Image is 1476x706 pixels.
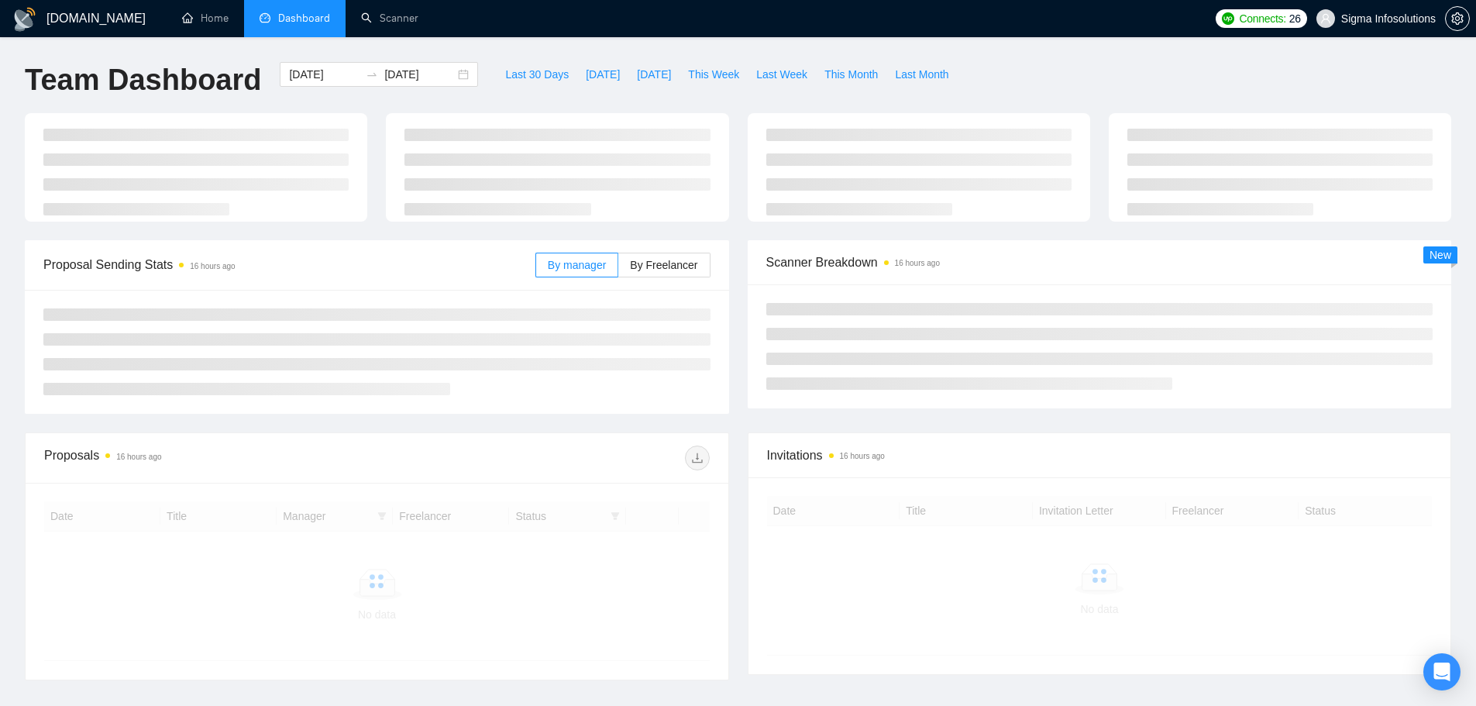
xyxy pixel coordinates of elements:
span: Proposal Sending Stats [43,255,535,274]
button: [DATE] [628,62,680,87]
span: Connects: [1239,10,1285,27]
span: user [1320,13,1331,24]
time: 16 hours ago [840,452,885,460]
a: setting [1445,12,1470,25]
span: to [366,68,378,81]
img: logo [12,7,37,32]
input: Start date [289,66,360,83]
button: This Week [680,62,748,87]
span: [DATE] [637,66,671,83]
button: setting [1445,6,1470,31]
time: 16 hours ago [190,262,235,270]
span: Last 30 Days [505,66,569,83]
button: Last Week [748,62,816,87]
div: Proposals [44,446,377,470]
span: Last Month [895,66,948,83]
span: swap-right [366,68,378,81]
button: Last 30 Days [497,62,577,87]
div: Open Intercom Messenger [1423,653,1461,691]
input: End date [384,66,455,83]
span: By manager [548,259,606,271]
span: This Month [824,66,878,83]
span: Scanner Breakdown [766,253,1433,272]
button: [DATE] [577,62,628,87]
span: dashboard [260,12,270,23]
button: Last Month [886,62,957,87]
span: [DATE] [586,66,620,83]
time: 16 hours ago [116,453,161,461]
time: 16 hours ago [895,259,940,267]
span: Invitations [767,446,1433,465]
span: This Week [688,66,739,83]
span: Dashboard [278,12,330,25]
a: searchScanner [361,12,418,25]
span: By Freelancer [630,259,697,271]
span: setting [1446,12,1469,25]
h1: Team Dashboard [25,62,261,98]
span: Last Week [756,66,807,83]
span: 26 [1289,10,1301,27]
a: homeHome [182,12,229,25]
span: New [1430,249,1451,261]
img: upwork-logo.png [1222,12,1234,25]
button: This Month [816,62,886,87]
